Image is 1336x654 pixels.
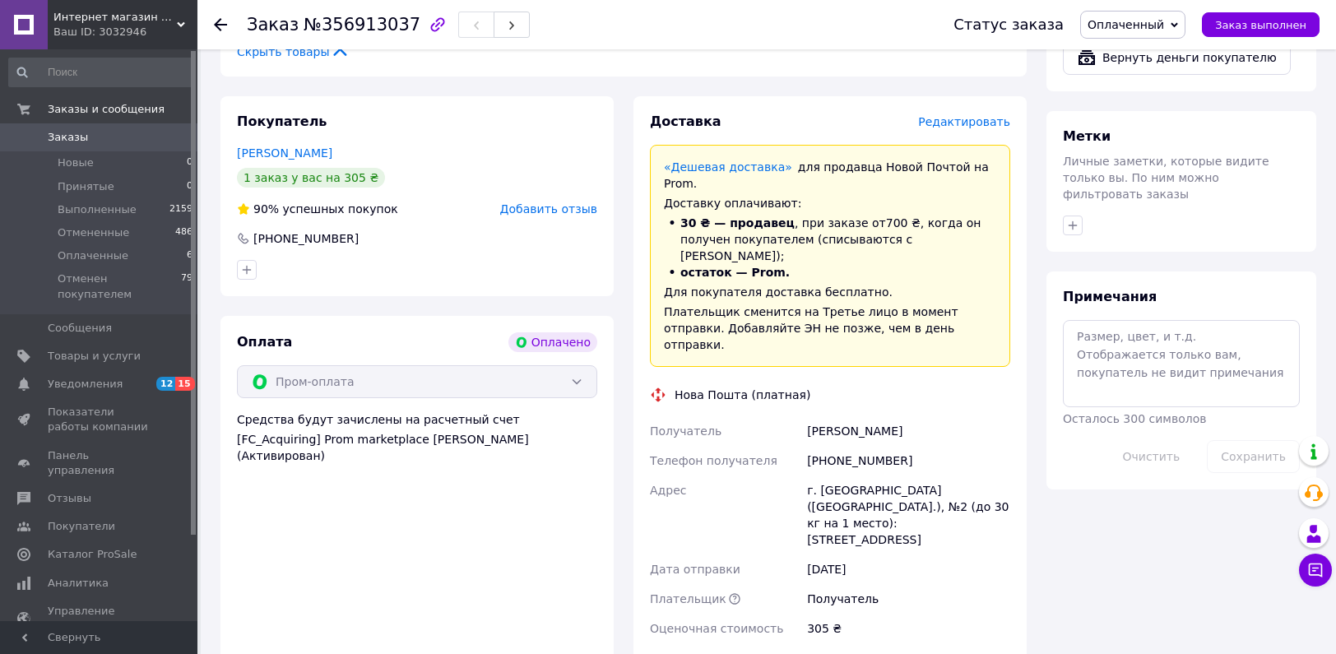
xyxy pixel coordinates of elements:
[237,201,398,217] div: успешных покупок
[48,130,88,145] span: Заказы
[680,266,790,279] span: остаток — Prom.
[58,155,94,170] span: Новые
[48,448,152,478] span: Панель управления
[48,102,165,117] span: Заказы и сообщения
[650,454,777,467] span: Телефон получателя
[252,230,360,247] div: [PHONE_NUMBER]
[58,271,181,301] span: Отменен покупателем
[1063,289,1157,304] span: Примечания
[48,349,141,364] span: Товары и услуги
[169,202,193,217] span: 2159
[650,424,721,438] span: Получатель
[1063,40,1291,75] button: Вернуть деньги покупателю
[1215,19,1306,31] span: Заказ выполнен
[650,563,740,576] span: Дата отправки
[48,519,115,534] span: Покупатели
[664,304,996,353] div: Плательщик сменится на Третье лицо в момент отправки. Добавляйте ЭН не позже, чем в день отправки.
[918,115,1010,128] span: Редактировать
[48,377,123,392] span: Уведомления
[508,332,597,352] div: Оплачено
[1202,12,1320,37] button: Заказ выполнен
[804,554,1014,584] div: [DATE]
[1299,554,1332,587] button: Чат с покупателем
[1088,18,1164,31] span: Оплаченный
[58,248,128,263] span: Оплаченные
[500,202,597,216] span: Добавить отзыв
[53,10,177,25] span: Интернет магазин Канцкапитал
[58,225,129,240] span: Отмененные
[48,321,112,336] span: Сообщения
[58,179,114,194] span: Принятые
[247,15,299,35] span: Заказ
[804,584,1014,614] div: Получатель
[181,271,193,301] span: 79
[1063,155,1269,201] span: Личные заметки, которые видите только вы. По ним можно фильтровать заказы
[48,576,109,591] span: Аналитика
[804,614,1014,643] div: 305 ₴
[237,411,597,464] div: Средства будут зачислены на расчетный счет
[650,484,686,497] span: Адрес
[48,405,152,434] span: Показатели работы компании
[237,334,292,350] span: Оплата
[58,202,137,217] span: Выполненные
[237,431,597,464] div: [FC_Acquiring] Prom marketplace [PERSON_NAME] (Активирован)
[1063,128,1111,144] span: Метки
[650,592,726,605] span: Плательщик
[237,44,350,60] span: Скрыть товары
[214,16,227,33] div: Вернуться назад
[175,377,194,391] span: 15
[670,387,814,403] div: Нова Пошта (платная)
[48,491,91,506] span: Отзывы
[187,155,193,170] span: 0
[187,179,193,194] span: 0
[804,475,1014,554] div: г. [GEOGRAPHIC_DATA] ([GEOGRAPHIC_DATA].), №2 (до 30 кг на 1 место): [STREET_ADDRESS]
[237,146,332,160] a: [PERSON_NAME]
[48,604,152,633] span: Управление сайтом
[953,16,1064,33] div: Статус заказа
[664,215,996,264] li: , при заказе от 700 ₴ , когда он получен покупателем (списываются с [PERSON_NAME]);
[804,446,1014,475] div: [PHONE_NUMBER]
[664,159,996,192] div: для продавца Новой Почтой на Prom.
[650,114,721,129] span: Доставка
[664,160,792,174] a: «Дешевая доставка»
[253,202,279,216] span: 90%
[804,416,1014,446] div: [PERSON_NAME]
[53,25,197,39] div: Ваш ID: 3032946
[1063,412,1206,425] span: Осталось 300 символов
[8,58,194,87] input: Поиск
[664,195,996,211] div: Доставку оплачивают:
[237,114,327,129] span: Покупатель
[237,168,385,188] div: 1 заказ у вас на 305 ₴
[650,622,784,635] span: Оценочная стоимость
[48,547,137,562] span: Каталог ProSale
[175,225,193,240] span: 486
[156,377,175,391] span: 12
[664,284,996,300] div: Для покупателя доставка бесплатно.
[680,216,795,230] span: 30 ₴ — продавец
[304,15,420,35] span: №356913037
[187,248,193,263] span: 6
